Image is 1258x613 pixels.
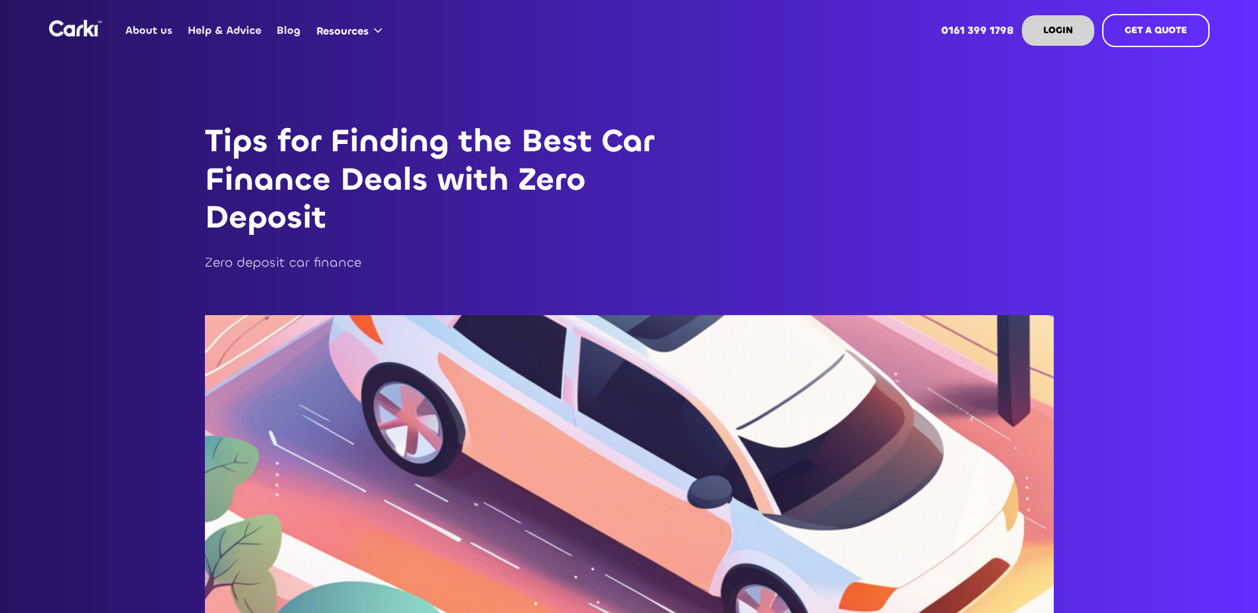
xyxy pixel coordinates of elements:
a: Blog [269,5,308,56]
strong: 0161 399 1798 [941,23,1014,37]
img: Logo [49,20,102,36]
a: 0161 399 1798 [933,5,1021,56]
a: GET A QUOTE [1102,14,1210,47]
strong: GET A QUOTE [1125,24,1187,36]
a: Help & Advice [180,5,269,56]
div: Zero deposit car finance [205,253,361,273]
div: Resources [316,24,369,38]
a: About us [118,5,180,56]
h1: Tips for Finding the Best Car Finance Deals with Zero Deposit [205,122,714,237]
strong: LOGIN [1043,24,1073,36]
a: LOGIN [1022,15,1094,46]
